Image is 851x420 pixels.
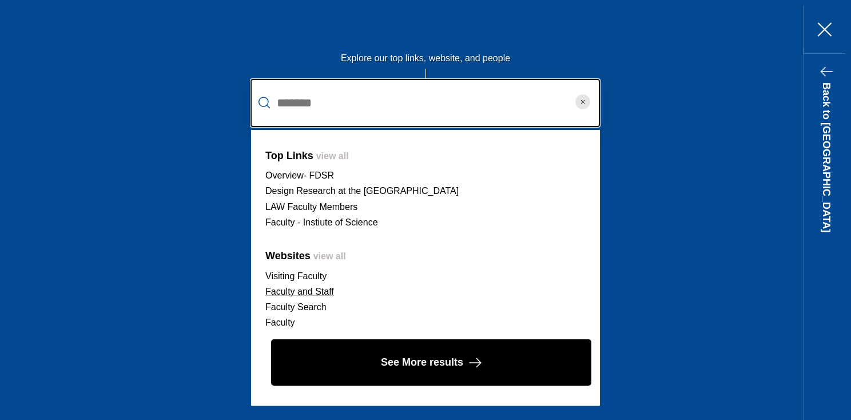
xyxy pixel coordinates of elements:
[265,339,586,386] a: See More results
[265,150,313,161] span: Top Links
[265,287,334,296] a: Faculty and Staff
[251,53,600,69] label: Explore our top links, website, and people
[265,202,357,212] a: LAW Faculty Members
[265,302,327,312] a: Faculty Search
[265,318,295,327] a: Faculty
[566,79,600,127] button: reset
[313,251,346,261] span: view all
[265,150,349,161] a: Top Links view all
[821,82,832,232] span: Back to [GEOGRAPHIC_DATA]
[316,151,349,161] span: view all
[381,354,463,371] span: See More results
[265,186,459,196] a: Design Research at the [GEOGRAPHIC_DATA]
[265,250,311,261] span: Websites
[265,250,346,261] a: Websites view all
[265,271,327,281] a: Visiting Faculty
[271,339,591,386] button: See More results
[265,171,334,180] a: Overview- FDSR
[265,217,378,227] a: Faculty - Instiute of Science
